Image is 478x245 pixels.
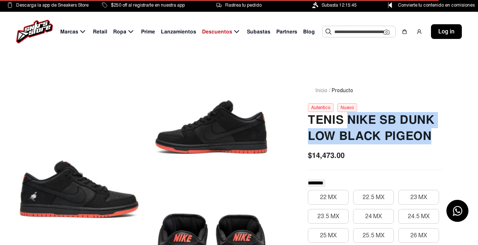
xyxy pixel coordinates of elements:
button: 25 MX [308,228,349,243]
button: 22.5 MX [353,190,394,205]
span: Descuentos [202,28,232,36]
span: $250 off al registrarte en nuestra app [111,1,185,9]
button: 22 MX [308,190,349,205]
span: Prime [141,28,155,36]
img: user [416,29,422,35]
span: Subasta 12:15:45 [321,1,357,9]
span: Producto [332,87,353,94]
button: 23 MX [398,190,439,205]
span: Partners [276,28,297,36]
button: 23.5 MX [308,209,349,224]
span: $14,473.00 [308,150,345,161]
span: Ropa [113,28,126,36]
img: logo [16,20,53,43]
img: shopping [402,29,407,35]
span: Subastas [247,28,270,36]
span: Rastrea tu pedido [225,1,262,9]
span: Marcas [60,28,78,36]
div: Autentico [308,103,334,112]
img: Buscar [326,29,331,35]
a: Inicio [315,87,327,94]
img: Cámara [384,29,389,35]
span: Lanzamientos [161,28,196,36]
span: / [329,87,330,94]
button: 24 MX [353,209,394,224]
button: 26 MX [398,228,439,243]
button: 25.5 MX [353,228,394,243]
span: Convierte tu contenido en comisiones [398,1,475,9]
button: 24.5 MX [398,209,439,224]
img: Control Point Icon [385,2,395,8]
span: Blog [303,28,315,36]
span: Descarga la app de Sneakers Store [16,1,89,9]
h2: Tenis Nike Sb Dunk Low Black Pigeon [308,112,443,144]
span: Log in [438,27,454,36]
span: Retail [93,28,107,36]
div: Nuevo [337,103,357,112]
